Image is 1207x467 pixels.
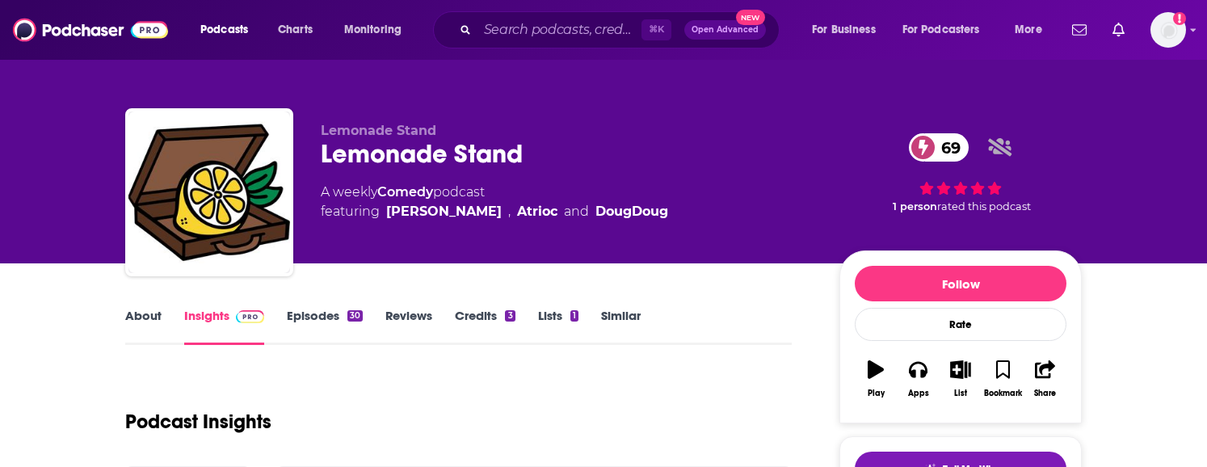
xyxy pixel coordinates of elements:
[892,17,1003,43] button: open menu
[801,17,896,43] button: open menu
[505,310,515,322] div: 3
[909,133,969,162] a: 69
[937,200,1031,212] span: rated this podcast
[897,350,939,408] button: Apps
[1173,12,1186,25] svg: Add a profile image
[448,11,795,48] div: Search podcasts, credits, & more...
[125,410,271,434] h1: Podcast Insights
[893,200,937,212] span: 1 person
[347,310,363,322] div: 30
[1150,12,1186,48] img: User Profile
[570,310,578,322] div: 1
[855,266,1066,301] button: Follow
[1150,12,1186,48] button: Show profile menu
[236,310,264,323] img: Podchaser Pro
[564,202,589,221] span: and
[278,19,313,41] span: Charts
[601,308,641,345] a: Similar
[344,19,402,41] span: Monitoring
[125,308,162,345] a: About
[908,389,929,398] div: Apps
[508,202,511,221] span: ,
[1066,16,1093,44] a: Show notifications dropdown
[189,17,269,43] button: open menu
[982,350,1024,408] button: Bookmark
[13,15,168,45] img: Podchaser - Follow, Share and Rate Podcasts
[386,202,502,221] a: [PERSON_NAME]
[128,111,290,273] img: Lemonade Stand
[839,123,1082,223] div: 69 1 personrated this podcast
[812,19,876,41] span: For Business
[321,183,668,221] div: A weekly podcast
[321,202,668,221] span: featuring
[184,308,264,345] a: InsightsPodchaser Pro
[954,389,967,398] div: List
[940,350,982,408] button: List
[736,10,765,25] span: New
[455,308,515,345] a: Credits3
[595,202,668,221] a: DougDoug
[477,17,641,43] input: Search podcasts, credits, & more...
[925,133,969,162] span: 69
[1106,16,1131,44] a: Show notifications dropdown
[1034,389,1056,398] div: Share
[984,389,1022,398] div: Bookmark
[684,20,766,40] button: Open AdvancedNew
[1015,19,1042,41] span: More
[692,26,759,34] span: Open Advanced
[517,202,557,221] a: Atrioc
[1003,17,1062,43] button: open menu
[287,308,363,345] a: Episodes30
[377,184,433,200] a: Comedy
[641,19,671,40] span: ⌘ K
[321,123,436,138] span: Lemonade Stand
[385,308,432,345] a: Reviews
[855,350,897,408] button: Play
[267,17,322,43] a: Charts
[538,308,578,345] a: Lists1
[1024,350,1066,408] button: Share
[855,308,1066,341] div: Rate
[200,19,248,41] span: Podcasts
[868,389,885,398] div: Play
[333,17,423,43] button: open menu
[902,19,980,41] span: For Podcasters
[1150,12,1186,48] span: Logged in as evankrask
